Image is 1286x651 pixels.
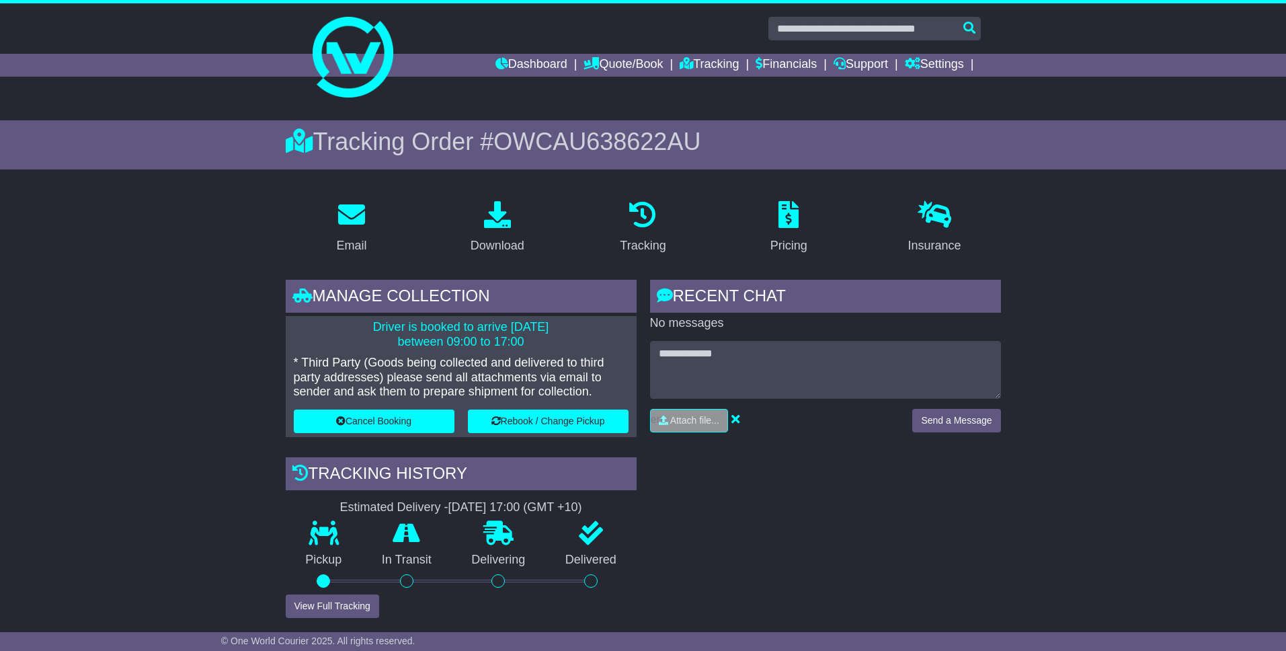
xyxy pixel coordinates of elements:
[762,196,816,260] a: Pricing
[294,410,454,433] button: Cancel Booking
[471,237,524,255] div: Download
[286,553,362,568] p: Pickup
[650,316,1001,331] p: No messages
[294,320,629,349] p: Driver is booked to arrive [DATE] between 09:00 to 17:00
[908,237,961,255] div: Insurance
[468,410,629,433] button: Rebook / Change Pickup
[650,280,1001,316] div: RECENT CHAT
[680,54,739,77] a: Tracking
[912,409,1000,432] button: Send a Message
[620,237,666,255] div: Tracking
[221,636,415,646] span: © One World Courier 2025. All rights reserved.
[899,196,970,260] a: Insurance
[286,280,637,316] div: Manage collection
[362,553,452,568] p: In Transit
[452,553,546,568] p: Delivering
[905,54,964,77] a: Settings
[584,54,663,77] a: Quote/Book
[770,237,807,255] div: Pricing
[286,595,379,618] button: View Full Tracking
[286,127,1001,156] div: Tracking Order #
[327,196,375,260] a: Email
[834,54,888,77] a: Support
[495,54,567,77] a: Dashboard
[756,54,817,77] a: Financials
[545,553,637,568] p: Delivered
[611,196,674,260] a: Tracking
[294,356,629,399] p: * Third Party (Goods being collected and delivered to third party addresses) please send all atta...
[462,196,533,260] a: Download
[448,500,582,515] div: [DATE] 17:00 (GMT +10)
[493,128,700,155] span: OWCAU638622AU
[336,237,366,255] div: Email
[286,500,637,515] div: Estimated Delivery -
[286,457,637,494] div: Tracking history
